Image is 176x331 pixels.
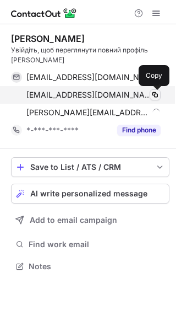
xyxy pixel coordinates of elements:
[29,239,165,249] span: Find work email
[30,189,147,198] span: AI write personalized message
[11,157,169,177] button: save-profile-one-click
[30,216,117,225] span: Add to email campaign
[11,33,85,44] div: [PERSON_NAME]
[29,261,165,271] span: Notes
[26,90,152,100] span: [EMAIL_ADDRESS][DOMAIN_NAME]
[30,163,150,172] div: Save to List / ATS / CRM
[26,72,152,82] span: [EMAIL_ADDRESS][DOMAIN_NAME]
[11,237,169,252] button: Find work email
[11,184,169,204] button: AI write personalized message
[26,108,148,118] span: [PERSON_NAME][EMAIL_ADDRESS][DOMAIN_NAME]
[11,45,169,65] div: Увійдіть, щоб переглянути повний профіль [PERSON_NAME]
[11,7,77,20] img: ContactOut v5.3.10
[11,210,169,230] button: Add to email campaign
[117,125,161,136] button: Reveal Button
[11,259,169,274] button: Notes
